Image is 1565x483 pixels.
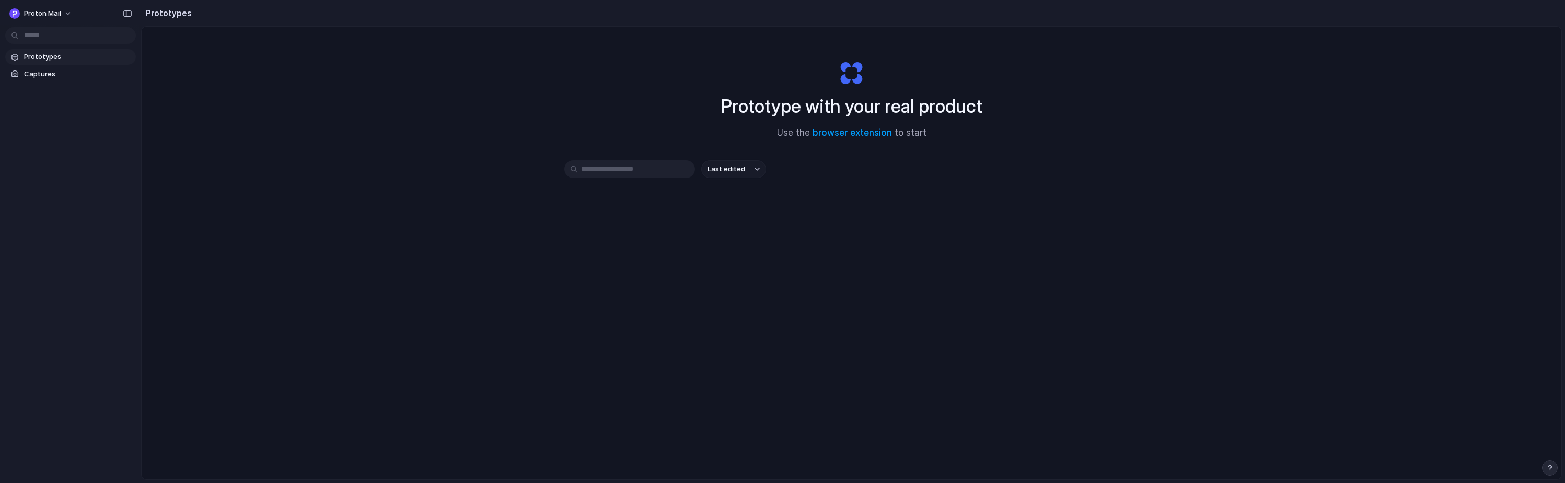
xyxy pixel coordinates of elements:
[5,49,136,65] a: Prototypes
[701,160,766,178] button: Last edited
[24,69,132,79] span: Captures
[777,126,926,140] span: Use the to start
[813,127,892,138] a: browser extension
[5,66,136,82] a: Captures
[5,5,77,22] button: Proton Mail
[24,8,61,19] span: Proton Mail
[24,52,132,62] span: Prototypes
[708,164,745,174] span: Last edited
[721,92,982,120] h1: Prototype with your real product
[141,7,192,19] h2: Prototypes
